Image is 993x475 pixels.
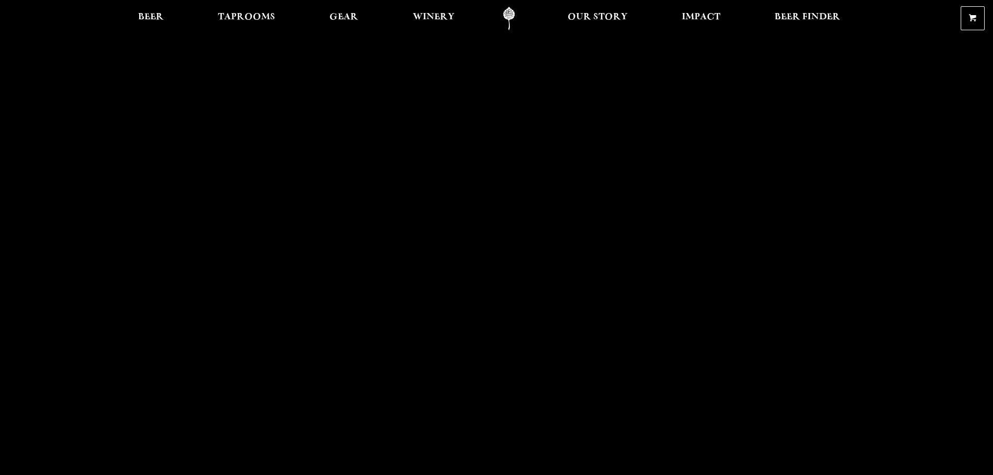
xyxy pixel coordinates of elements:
span: Taprooms [218,13,275,21]
a: Odell Home [489,7,529,30]
span: Impact [682,13,720,21]
a: Taprooms [211,7,282,30]
span: Gear [329,13,358,21]
a: Our Story [561,7,634,30]
span: Beer Finder [775,13,840,21]
a: Beer [131,7,170,30]
span: Our Story [568,13,628,21]
span: Beer [138,13,164,21]
a: Impact [675,7,727,30]
span: Winery [413,13,455,21]
a: Gear [323,7,365,30]
a: Winery [406,7,461,30]
a: Beer Finder [768,7,847,30]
